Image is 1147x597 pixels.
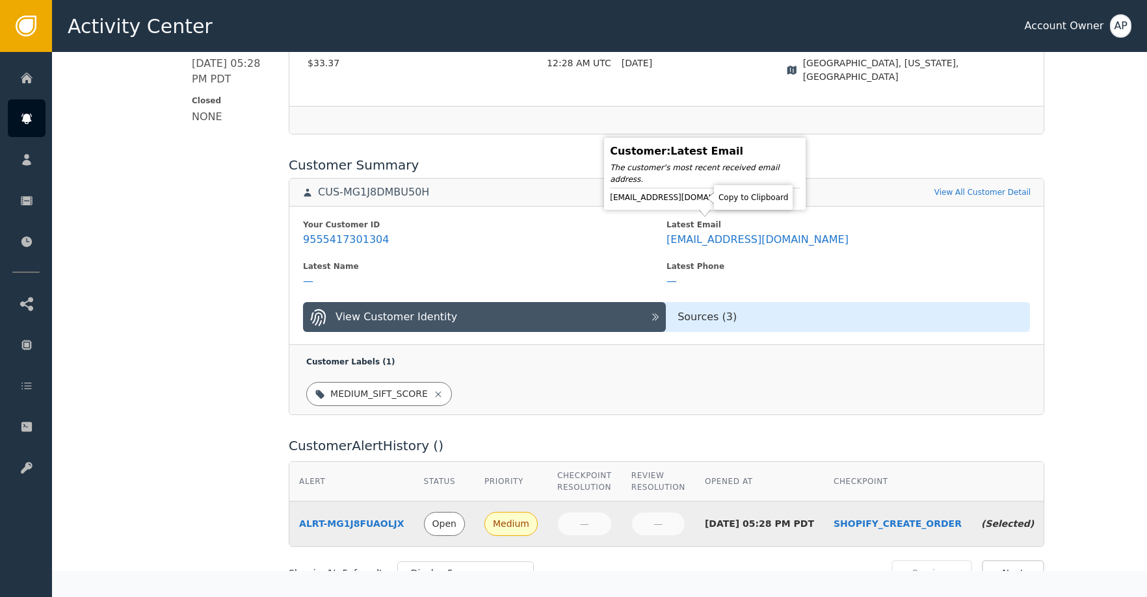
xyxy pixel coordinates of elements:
th: Alert [289,462,414,502]
div: Latest Phone [666,260,1030,272]
div: [EMAIL_ADDRESS][DOMAIN_NAME] [666,233,849,246]
th: Status [414,462,475,502]
a: SHOPIFY_CREATE_ORDER [834,517,962,531]
div: Showing 1 to 5 of results [289,566,388,580]
th: Review Resolution [622,462,695,502]
th: Priority [475,462,547,502]
span: $33.37 [308,57,547,70]
div: 9555417301304 [303,233,389,246]
div: — [303,275,313,288]
div: Medium [493,517,529,531]
div: — [566,517,603,531]
div: View Customer Identity [336,309,457,325]
div: Copy to Clipboard [717,188,789,207]
span: Customer Labels ( 1 ) [306,357,395,366]
div: — [666,275,677,288]
th: Checkpoint Resolution [547,462,622,502]
div: Customer Summary [289,155,1044,175]
div: Latest Name [303,260,666,272]
div: — [640,517,677,531]
div: Open [432,517,456,531]
div: Customer : Latest Email [610,144,800,159]
span: [DATE] [622,57,652,70]
span: 12:28 AM UTC [547,57,611,70]
th: Opened At [695,462,824,502]
div: Latest Email [666,219,1030,231]
div: CUS-MG1J8DMBU50H [318,186,429,199]
button: AP [1110,14,1131,38]
span: [GEOGRAPHIC_DATA], [US_STATE], [GEOGRAPHIC_DATA] [803,57,1026,84]
div: [EMAIL_ADDRESS][DOMAIN_NAME] [610,191,800,204]
div: NONE [192,109,222,125]
button: View Customer Identity [303,302,666,332]
div: MEDIUM_SIFT_SCORE [330,387,428,401]
div: Your Customer ID [303,219,666,231]
a: ALRT-MG1J8FUAOLJX [299,517,404,531]
div: Account Owner [1024,18,1103,34]
span: Activity Center [68,12,213,41]
div: Sources ( 3 ) [666,309,1030,325]
span: Closed [192,95,270,107]
span: (Selected) [981,518,1034,529]
button: Next [982,560,1045,587]
div: [DATE] 05:28 PM PDT [705,517,814,531]
div: The customer's most recent received email address. [610,162,800,185]
th: Checkpoint [824,462,971,502]
a: View All Customer Detail [934,186,1031,198]
button: Display 5 per page [397,561,534,585]
div: [DATE] 05:28 PM PDT [192,56,270,87]
div: Customer Alert History ( ) [289,436,1044,455]
div: Display 5 per page [411,566,507,580]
